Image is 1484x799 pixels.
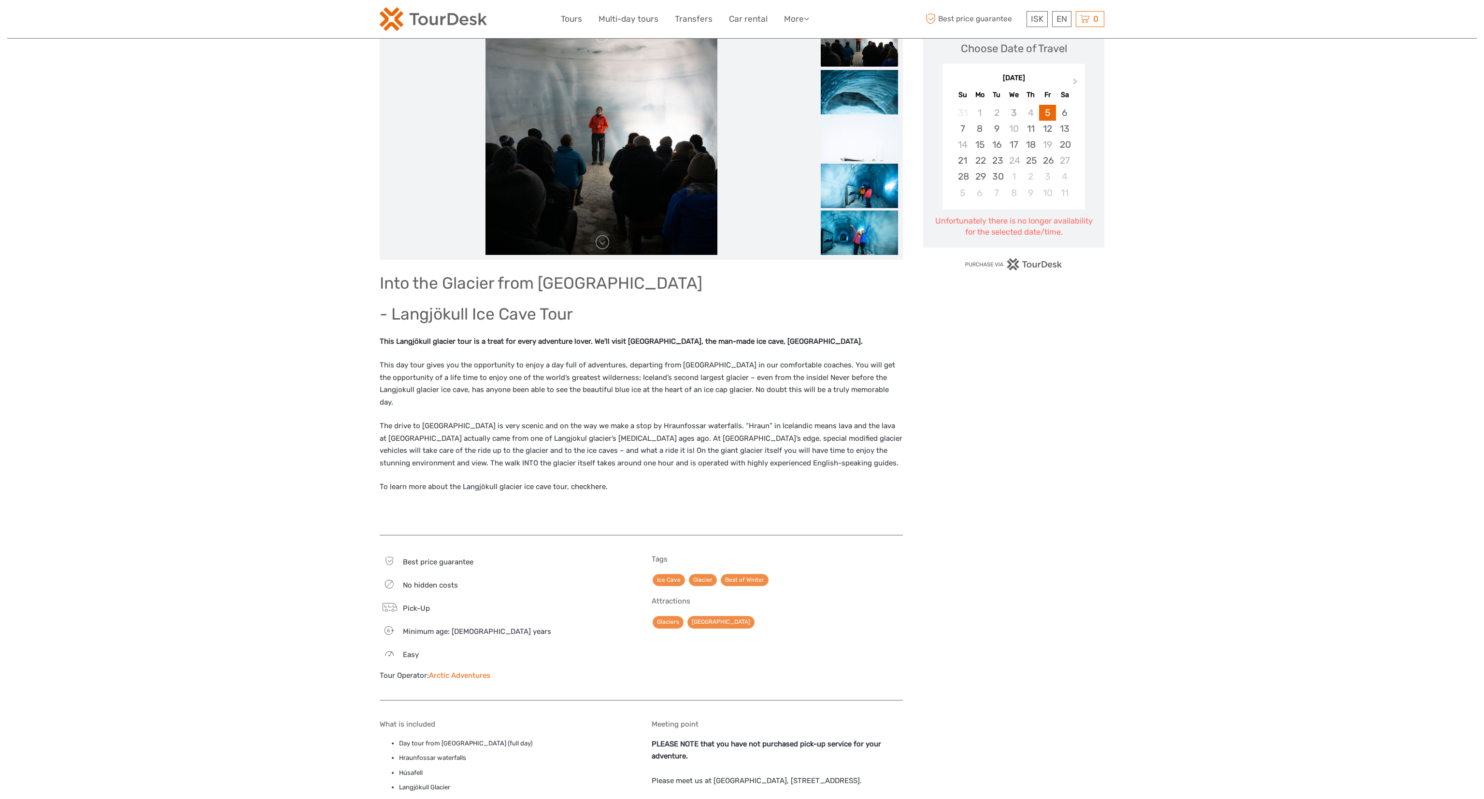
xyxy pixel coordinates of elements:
div: Choose Monday, September 8th, 2025 [971,121,988,137]
a: Glaciers [653,616,684,628]
a: Ice Cave [653,574,685,586]
div: [DATE] [942,73,1085,84]
a: Best of Winter [721,574,769,586]
img: 93f9e51d46c94bc4a73d05730ff84aed_main_slider.jpeg [485,23,717,255]
div: Unfortunately there is no longer availability for the selected date/time. [933,215,1095,238]
a: [GEOGRAPHIC_DATA] [687,616,755,628]
div: Choose Friday, September 5th, 2025 [1039,105,1056,121]
h5: Attractions [652,597,903,605]
div: Choose Saturday, September 13th, 2025 [1056,121,1073,137]
span: Best price guarantee [923,11,1024,27]
button: Open LiveChat chat widget [111,15,123,27]
h5: Meeting point [652,720,903,729]
div: Choose Sunday, September 28th, 2025 [954,168,971,184]
div: Not available Monday, September 1st, 2025 [971,105,988,121]
a: Multi-day tours [599,12,658,26]
div: Choose Date of Travel [961,41,1067,56]
a: Glacier [689,574,717,586]
div: Not available Wednesday, September 24th, 2025 [1005,153,1022,168]
span: Pick-Up [403,604,430,613]
h1: Into the Glacier from [GEOGRAPHIC_DATA] [380,273,903,293]
h1: - Langjökull Ice Cave Tour [380,304,903,324]
span: No hidden costs [403,581,458,589]
p: The drive to [GEOGRAPHIC_DATA] is very scenic and on the way we make a stop by Hraunfossar waterf... [380,420,903,469]
div: Mo [971,88,988,101]
div: Choose Thursday, October 2nd, 2025 [1022,168,1039,184]
div: Not available Saturday, September 27th, 2025 [1056,153,1073,168]
div: Choose Wednesday, September 17th, 2025 [1005,137,1022,153]
p: To learn more about the Langjökull glacier ice cave tour, check . [380,481,903,493]
div: Choose Sunday, September 7th, 2025 [954,121,971,137]
h5: Tags [652,555,903,563]
strong: PLEASE NOTE that you have not purchased pick-up service for your adventure. [652,740,881,761]
div: Choose Sunday, October 5th, 2025 [954,185,971,201]
img: 78c017c5f6d541388602ecc5aa2d43bc.jpeg [821,117,898,233]
li: Hraunfossar waterfalls [399,753,631,763]
span: 0 [1092,14,1100,24]
span: Easy [403,650,419,659]
div: Choose Tuesday, September 9th, 2025 [988,121,1005,137]
div: Not available Thursday, September 4th, 2025 [1022,105,1039,121]
div: Choose Tuesday, September 16th, 2025 [988,137,1005,153]
div: Choose Thursday, September 18th, 2025 [1022,137,1039,153]
div: Not available Friday, September 19th, 2025 [1039,137,1056,153]
a: Arctic Adventures [429,671,490,680]
div: Not available Wednesday, September 10th, 2025 [1005,121,1022,137]
div: Choose Saturday, September 6th, 2025 [1056,105,1073,121]
img: 120-15d4194f-c635-41b9-a512-a3cb382bfb57_logo_small.png [380,7,487,31]
span: ISK [1031,14,1043,24]
div: Choose Thursday, September 25th, 2025 [1022,153,1039,168]
button: Next Month [1069,76,1084,91]
div: Not available Wednesday, September 3rd, 2025 [1005,105,1022,121]
a: Transfers [675,12,713,26]
div: Tour Operator: [380,671,631,681]
div: Sa [1056,88,1073,101]
div: Choose Tuesday, September 30th, 2025 [988,168,1005,184]
div: Choose Thursday, September 11th, 2025 [1022,121,1039,137]
div: Choose Wednesday, October 8th, 2025 [1005,185,1022,201]
div: Choose Friday, October 10th, 2025 [1039,185,1056,201]
p: This day tour gives you the opportunity to enjoy a day full of adventures, departing from [GEOGRA... [380,359,903,408]
div: Th [1022,88,1039,101]
div: Choose Monday, September 29th, 2025 [971,168,988,184]
a: More [784,12,809,26]
div: Choose Tuesday, October 7th, 2025 [988,185,1005,201]
div: Choose Saturday, October 11th, 2025 [1056,185,1073,201]
div: Choose Monday, September 22nd, 2025 [971,153,988,168]
div: month 2025-09 [945,105,1082,201]
li: Day tour from [GEOGRAPHIC_DATA] (full day) [399,738,631,749]
div: Choose Friday, October 3rd, 2025 [1039,168,1056,184]
li: Húsafell [399,768,631,778]
img: PurchaseViaTourDesk.png [965,258,1063,270]
img: 3f902d68b7e440dfbfefbc9f1aa5903a.jpeg [821,164,898,215]
div: Choose Friday, September 26th, 2025 [1039,153,1056,168]
strong: This Langjökull glacier tour is a treat for every adventure lover. We'll visit [GEOGRAPHIC_DATA],... [380,337,863,346]
div: Fr [1039,88,1056,101]
div: Choose Wednesday, October 1st, 2025 [1005,168,1022,184]
div: Choose Tuesday, September 23rd, 2025 [988,153,1005,168]
div: Choose Monday, September 15th, 2025 [971,137,988,153]
div: Choose Sunday, September 21st, 2025 [954,153,971,168]
div: Su [954,88,971,101]
img: 56c4b3d4da864349951a8d5b452676bb.jpeg [821,70,898,186]
span: 6 [381,627,395,634]
img: 539e765343654b429d429dc4d1a94c1a.jpeg [821,210,898,262]
div: Choose Thursday, October 9th, 2025 [1022,185,1039,201]
div: Choose Saturday, October 4th, 2025 [1056,168,1073,184]
a: here [591,482,606,491]
div: Not available Sunday, August 31st, 2025 [954,105,971,121]
div: Not available Sunday, September 14th, 2025 [954,137,971,153]
p: We're away right now. Please check back later! [14,17,109,25]
h5: What is included [380,720,631,729]
span: Best price guarantee [403,558,473,566]
div: Tu [988,88,1005,101]
div: Not available Tuesday, September 2nd, 2025 [988,105,1005,121]
div: Choose Friday, September 12th, 2025 [1039,121,1056,137]
div: Choose Monday, October 6th, 2025 [971,185,988,201]
li: Langjökull Glacier [399,782,631,793]
div: We [1005,88,1022,101]
a: Tours [561,12,582,26]
img: 93f9e51d46c94bc4a73d05730ff84aed_slider_thumbnail.jpeg [821,23,898,67]
div: EN [1052,11,1071,27]
a: Car rental [729,12,768,26]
